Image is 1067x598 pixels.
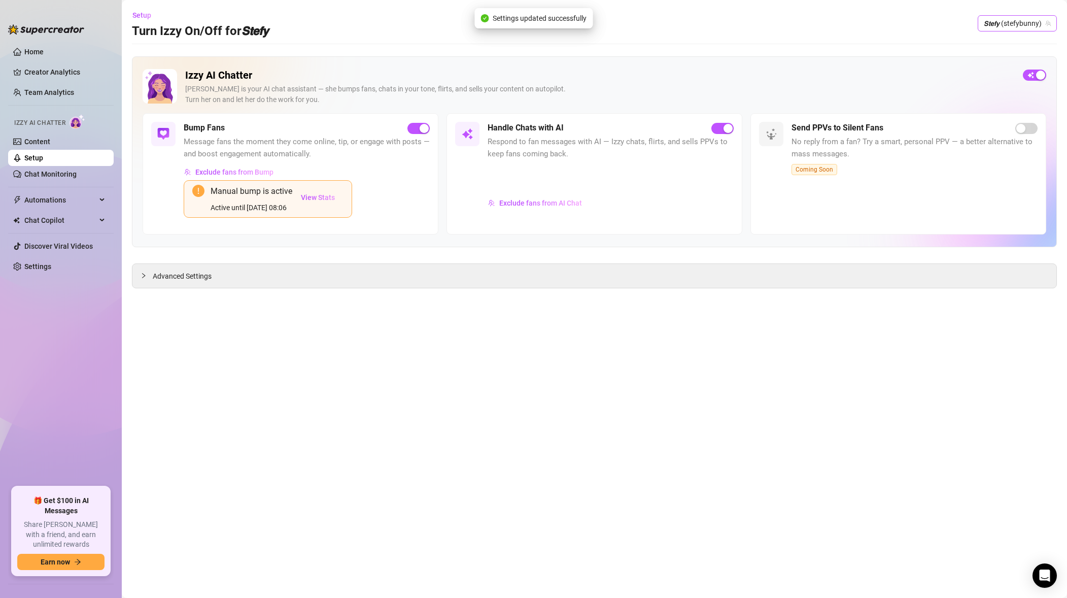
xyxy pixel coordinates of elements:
[211,185,292,197] div: Manual bump is active
[185,84,1015,105] div: [PERSON_NAME] is your AI chat assistant — she bumps fans, chats in your tone, flirts, and sells y...
[791,136,1038,160] span: No reply from a fan? Try a smart, personal PPV — a better alternative to mass messages.
[184,122,225,134] h5: Bump Fans
[141,270,153,281] div: collapsed
[24,64,106,80] a: Creator Analytics
[488,136,734,160] span: Respond to fan messages with AI — Izzy chats, flirts, and sells PPVs to keep fans coming back.
[17,496,105,516] span: 🎁 Get $100 in AI Messages
[8,24,84,35] img: logo-BBDzfeDw.svg
[17,554,105,570] button: Earn nowarrow-right
[24,88,74,96] a: Team Analytics
[132,11,151,19] span: Setup
[488,122,564,134] h5: Handle Chats with AI
[153,271,212,282] span: Advanced Settings
[24,48,44,56] a: Home
[184,169,191,176] img: svg%3e
[1045,20,1051,26] span: team
[24,170,77,178] a: Chat Monitoring
[1032,563,1057,588] div: Open Intercom Messenger
[499,199,582,207] span: Exclude fans from AI Chat
[132,7,159,23] button: Setup
[765,128,777,140] img: svg%3e
[24,138,50,146] a: Content
[143,69,177,104] img: Izzy AI Chatter
[13,196,21,204] span: thunderbolt
[211,202,292,213] div: Active until [DATE] 08:06
[24,154,43,162] a: Setup
[132,23,268,40] h3: Turn Izzy On/Off for 𝙎𝙩𝙚𝙛𝙮
[185,69,1015,82] h2: Izzy AI Chatter
[184,164,274,180] button: Exclude fans from Bump
[488,195,582,211] button: Exclude fans from AI Chat
[70,114,85,129] img: AI Chatter
[488,200,495,207] img: svg%3e
[24,242,93,250] a: Discover Viral Videos
[24,262,51,271] a: Settings
[984,16,1051,31] span: 𝙎𝙩𝙚𝙛𝙮 (stefybunny)
[461,128,473,140] img: svg%3e
[41,558,70,566] span: Earn now
[141,273,147,279] span: collapsed
[791,164,837,175] span: Coming Soon
[17,520,105,550] span: Share [PERSON_NAME] with a friend, and earn unlimited rewards
[493,13,587,24] span: Settings updated successfully
[292,185,343,210] button: View Stats
[192,185,204,197] span: exclamation-circle
[195,168,273,176] span: Exclude fans from Bump
[157,128,169,140] img: svg%3e
[480,14,489,22] span: check-circle
[14,118,65,128] span: Izzy AI Chatter
[74,558,81,566] span: arrow-right
[13,217,20,224] img: Chat Copilot
[791,122,883,134] h5: Send PPVs to Silent Fans
[24,212,96,228] span: Chat Copilot
[24,192,96,208] span: Automations
[184,136,430,160] span: Message fans the moment they come online, tip, or engage with posts — and boost engagement automa...
[301,193,335,202] span: View Stats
